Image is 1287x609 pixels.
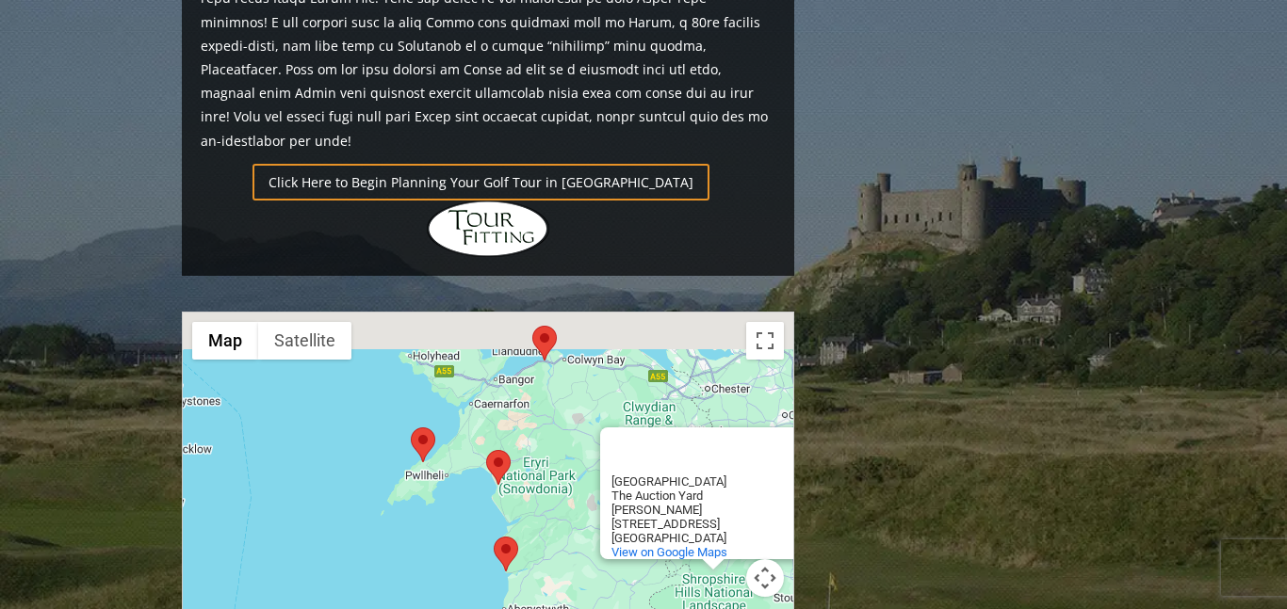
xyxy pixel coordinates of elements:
[746,559,784,597] button: Map camera controls
[611,503,781,531] div: [PERSON_NAME][STREET_ADDRESS]
[600,427,826,559] div: Shropshire Hills National Landscape
[258,322,351,360] button: Show satellite imagery
[781,427,826,473] button: Close
[611,489,781,503] div: The Auction Yard
[611,531,781,545] div: [GEOGRAPHIC_DATA]
[611,474,781,489] div: [GEOGRAPHIC_DATA]
[192,322,258,360] button: Show street map
[253,164,709,200] a: Click Here to Begin Planning Your Golf Tour in [GEOGRAPHIC_DATA]
[427,200,549,257] img: Hidden Links
[611,443,781,472] div: Shropshire Hills National Landscape
[746,322,784,360] button: Toggle fullscreen view
[611,545,727,559] a: View on Google Maps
